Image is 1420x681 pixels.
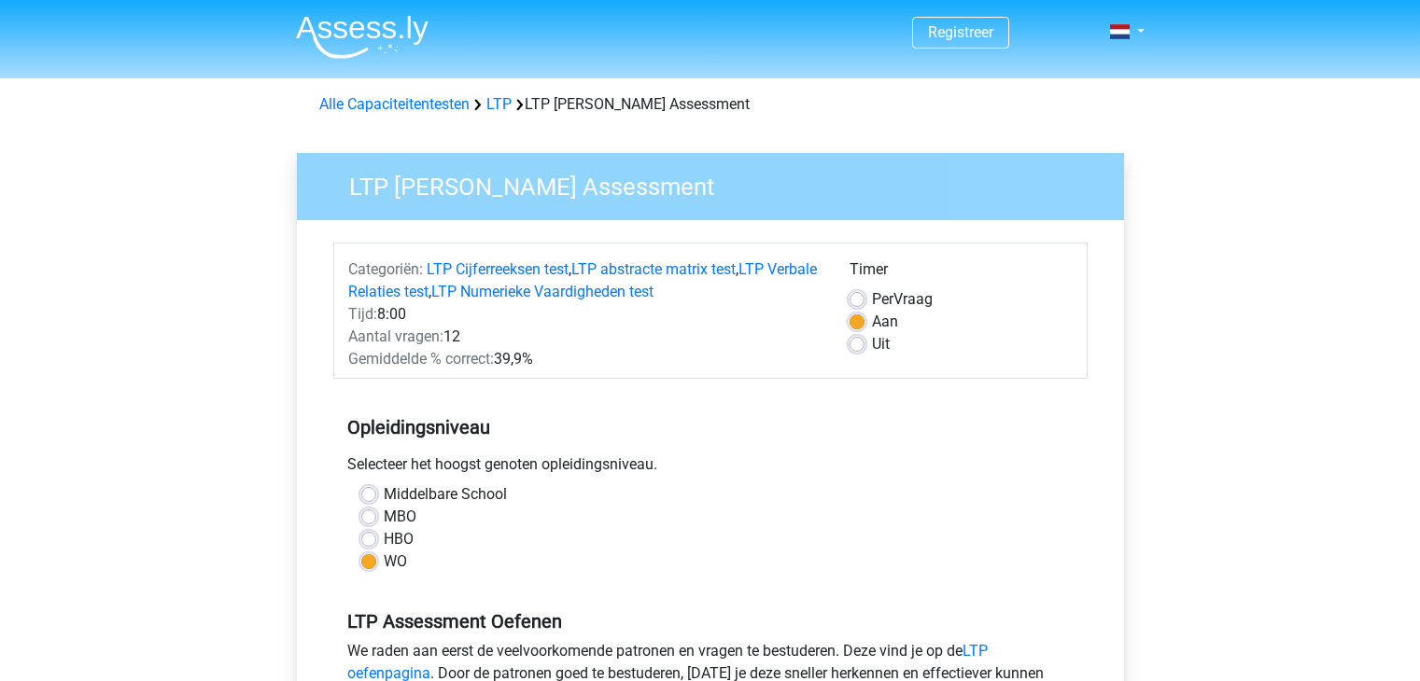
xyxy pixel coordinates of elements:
img: Assessly [296,15,429,59]
label: HBO [384,528,414,550]
a: LTP Numerieke Vaardigheden test [431,283,654,300]
label: Vraag [872,288,933,311]
div: 12 [334,326,836,348]
a: Alle Capaciteitentesten [319,95,470,113]
label: Aan [872,311,898,333]
h5: LTP Assessment Oefenen [347,610,1074,632]
label: Uit [872,333,890,355]
label: WO [384,550,407,573]
div: , , , [334,258,836,303]
span: Aantal vragen: [348,327,443,345]
div: 8:00 [334,303,836,326]
span: Tijd: [348,305,377,323]
span: Categoriën: [348,260,423,278]
h3: LTP [PERSON_NAME] Assessment [327,165,1110,202]
div: 39,9% [334,348,836,370]
label: MBO [384,506,416,528]
label: Middelbare School [384,483,507,506]
div: LTP [PERSON_NAME] Assessment [312,93,1109,116]
span: Gemiddelde % correct: [348,350,494,368]
div: Selecteer het hoogst genoten opleidingsniveau. [333,453,1088,483]
h5: Opleidingsniveau [347,409,1074,446]
a: LTP abstracte matrix test [571,260,736,278]
div: Timer [850,258,1073,288]
span: Per [872,290,893,308]
a: LTP [486,95,512,113]
a: Registreer [928,23,993,41]
a: LTP Cijferreeksen test [427,260,569,278]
